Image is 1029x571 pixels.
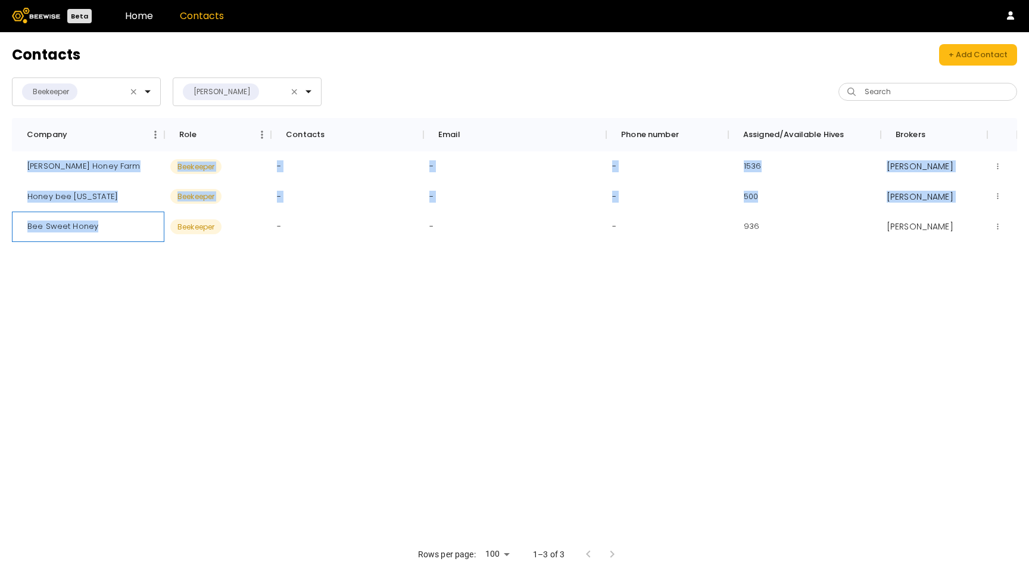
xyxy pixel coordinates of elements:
div: Phone number [621,118,679,151]
p: - [429,191,434,203]
div: + Add Contact [949,49,1008,61]
p: [PERSON_NAME] [887,160,953,172]
div: Contacts [271,118,423,151]
span: Beekeeper [170,159,222,174]
p: - [277,221,281,232]
p: - [277,191,281,203]
a: Home [125,9,153,23]
div: Brokers [896,118,925,151]
div: Assigned/Available Hives [743,118,844,151]
div: Honey bee florida [18,182,127,212]
img: Beewise logo [12,8,60,23]
div: Email [438,118,460,151]
span: Beekeeper [170,189,222,204]
div: 936 [734,212,769,242]
p: - [612,160,616,172]
div: 100 [481,545,514,563]
p: - [612,191,616,203]
div: Role [179,118,197,151]
p: Rows per page: [418,548,476,560]
p: - [429,160,434,172]
button: Sort [197,126,214,143]
div: Beta [67,9,92,23]
p: [PERSON_NAME] [887,191,953,203]
div: [PERSON_NAME] [190,86,252,98]
div: Phone number [606,118,728,151]
p: - [429,221,434,232]
div: Assigned/Available Hives [728,118,881,151]
div: Bee Sweet Honey [18,212,108,242]
a: Contacts [180,9,224,23]
button: + Add Contact [939,44,1017,66]
div: Monda Honey Farm [18,151,150,182]
button: Sort [67,126,84,143]
div: Contacts [286,118,325,151]
div: Brokers [881,118,987,151]
div: Email [423,118,606,151]
button: Menu [146,126,164,144]
div: 500 [734,182,768,212]
p: - [277,160,281,172]
button: Menu [253,126,271,144]
div: Beekeeper [29,86,70,98]
h2: Contacts [12,48,80,62]
div: Role [164,118,271,151]
p: 1–3 of 3 [533,548,565,560]
span: Beekeeper [170,219,222,234]
div: 1536 [734,151,771,182]
p: - [612,221,616,232]
div: Company [12,118,164,151]
p: [PERSON_NAME] [887,221,953,232]
div: Company [27,118,67,151]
